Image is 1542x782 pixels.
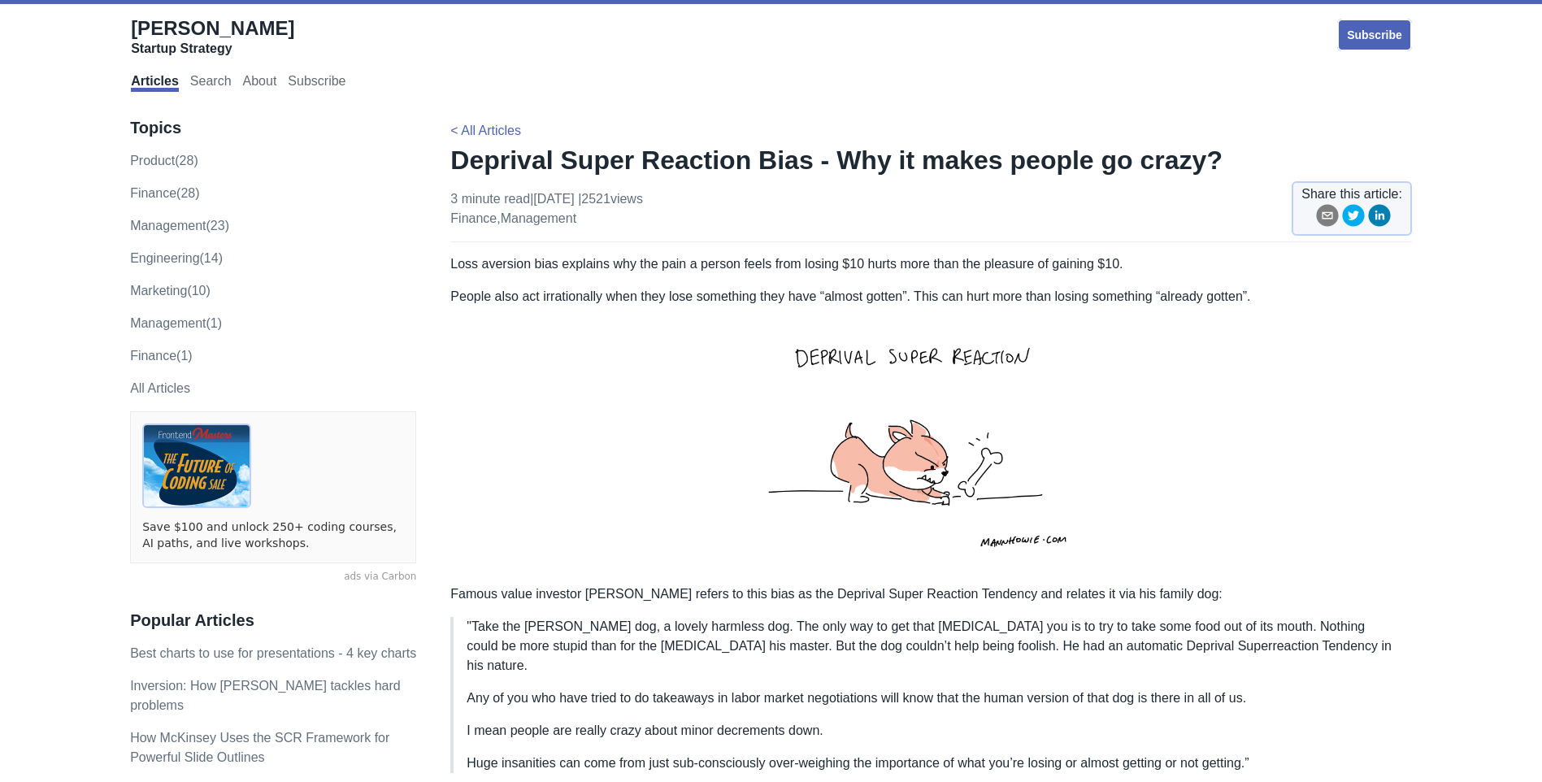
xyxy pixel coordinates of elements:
a: Subscribe [288,74,345,92]
a: ads via Carbon [130,570,416,584]
button: twitter [1342,204,1365,232]
p: Famous value investor [PERSON_NAME] refers to this bias as the Deprival Super Reaction Tendency a... [450,584,1412,604]
button: email [1316,204,1339,232]
img: deprival-super-reaction [717,319,1146,571]
a: Management(1) [130,316,222,330]
a: management(23) [130,219,229,232]
div: Startup Strategy [131,41,294,57]
a: management [501,211,576,225]
p: "Take the [PERSON_NAME] dog, a lovely harmless dog. The only way to get that [MEDICAL_DATA] you i... [467,617,1399,676]
a: product(28) [130,154,198,167]
span: [PERSON_NAME] [131,17,294,39]
a: Articles [131,74,179,92]
p: Loss aversion bias explains why the pain a person feels from losing $10 hurts more than the pleas... [450,254,1412,274]
button: linkedin [1368,204,1391,232]
p: People also act irrationally when they lose something they have “almost gotten”. This can hurt mo... [450,287,1412,306]
p: Huge insanities can come from just sub-consciously over-weighing the importance of what you’re lo... [467,754,1399,773]
a: < All Articles [450,124,521,137]
a: Inversion: How [PERSON_NAME] tackles hard problems [130,679,401,712]
a: [PERSON_NAME]Startup Strategy [131,16,294,57]
a: finance [450,211,497,225]
a: Search [190,74,232,92]
a: Save $100 and unlock 250+ coding courses, AI paths, and live workshops. [142,519,404,551]
p: Any of you who have tried to do takeaways in labor market negotiations will know that the human v... [467,689,1399,708]
a: Best charts to use for presentations - 4 key charts [130,646,416,660]
span: Share this article: [1301,185,1402,204]
a: Subscribe [1337,19,1412,51]
a: About [243,74,277,92]
span: | 2521 views [578,192,643,206]
h1: Deprival Super Reaction Bias - Why it makes people go crazy? [450,144,1412,176]
a: How McKinsey Uses the SCR Framework for Powerful Slide Outlines [130,731,389,764]
img: ads via Carbon [142,424,251,508]
a: All Articles [130,381,190,395]
a: Finance(1) [130,349,192,363]
a: finance(28) [130,186,199,200]
h3: Popular Articles [130,610,416,631]
h3: Topics [130,118,416,138]
a: marketing(10) [130,284,211,298]
p: I mean people are really crazy about minor decrements down. [467,721,1399,741]
p: 3 minute read | [DATE] , [450,189,643,228]
a: engineering(14) [130,251,223,265]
